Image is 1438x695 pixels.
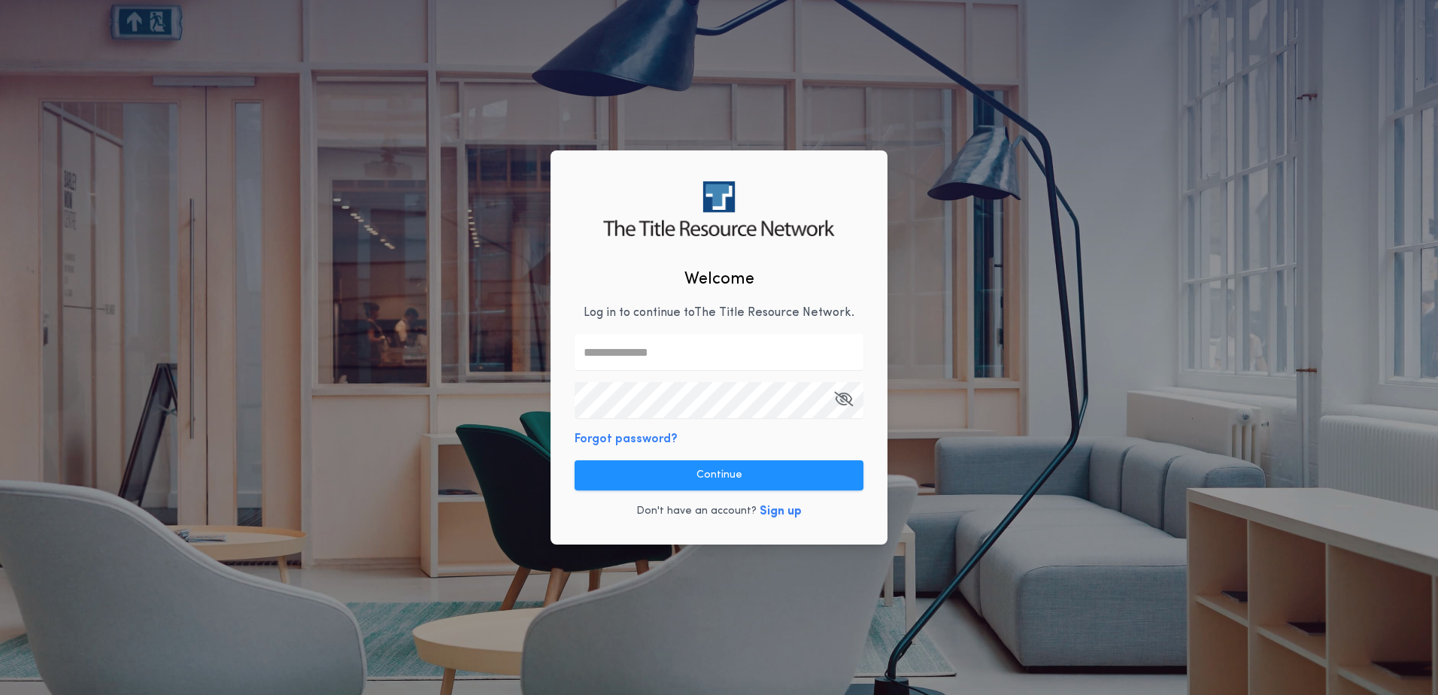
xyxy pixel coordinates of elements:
[584,304,854,322] p: Log in to continue to The Title Resource Network .
[575,430,678,448] button: Forgot password?
[603,181,834,236] img: logo
[575,460,863,490] button: Continue
[684,267,754,292] h2: Welcome
[834,382,853,418] button: Open Keeper Popup
[575,382,863,418] input: Open Keeper Popup
[760,502,802,520] button: Sign up
[636,504,757,519] p: Don't have an account?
